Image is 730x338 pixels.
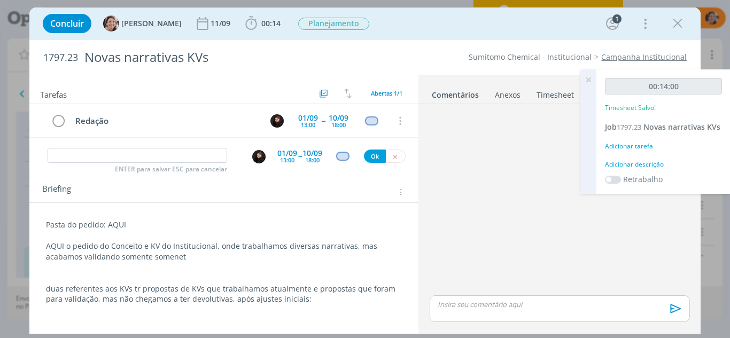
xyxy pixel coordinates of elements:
label: Retrabalho [623,174,663,185]
div: dialog [29,7,701,334]
p: Pasta do pedido: AQUI [46,219,402,230]
img: L [270,114,284,128]
div: Adicionar tarefa [605,142,722,151]
button: L [269,113,285,129]
a: Sumitomo Chemical - Institucional [469,52,592,62]
button: A[PERSON_NAME] [103,15,182,32]
button: 1 [604,15,621,32]
div: Novas narrativas KVs [80,44,414,70]
span: 1797.23 [43,52,78,64]
div: 13:00 [301,122,315,128]
div: 1 [612,14,622,23]
span: 00:14 [261,18,281,28]
button: Planejamento [298,17,370,30]
div: 11/09 [211,20,232,27]
a: Job1797.23Novas narrativas KVs [605,122,720,132]
p: AQUI o pedido do Conceito e KV do Institucional, onde trabalhamos diversas narrativas, mas acabam... [46,241,402,262]
button: Ok [364,150,386,163]
p: Timesheet Salvo! [605,103,656,113]
button: 00:14 [243,15,283,32]
span: Briefing [42,185,71,199]
img: A [103,15,119,32]
div: 10/09 [302,150,322,157]
div: Redação [71,114,261,128]
span: ENTER para salvar ESC para cancelar [115,165,227,174]
div: 13:00 [280,157,294,163]
a: Timesheet [536,85,574,100]
button: Concluir [43,14,91,33]
span: Abertas 1/1 [371,89,402,97]
a: Campanha Institucional [601,52,687,62]
div: 18:00 [305,157,320,163]
span: Tarefas [40,87,67,100]
div: 01/09 [298,114,318,122]
p: duas referentes aos KVs tr propostas de KVs que trabalhamos atualmente e propostas que foram para... [46,284,402,305]
img: L [252,150,266,163]
span: [PERSON_NAME] [121,20,182,27]
span: Planejamento [298,18,369,30]
div: Anexos [495,90,521,100]
span: Novas narrativas KVs [643,122,720,132]
span: 1797.23 [617,122,641,132]
div: 18:00 [331,122,346,128]
span: -- [322,117,325,124]
span: Concluir [50,19,84,28]
div: Adicionar descrição [605,160,722,169]
div: 01/09 [277,150,297,157]
img: arrow-down-up.svg [344,89,352,98]
span: -- [298,151,301,161]
a: Comentários [431,85,479,100]
div: 10/09 [329,114,348,122]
